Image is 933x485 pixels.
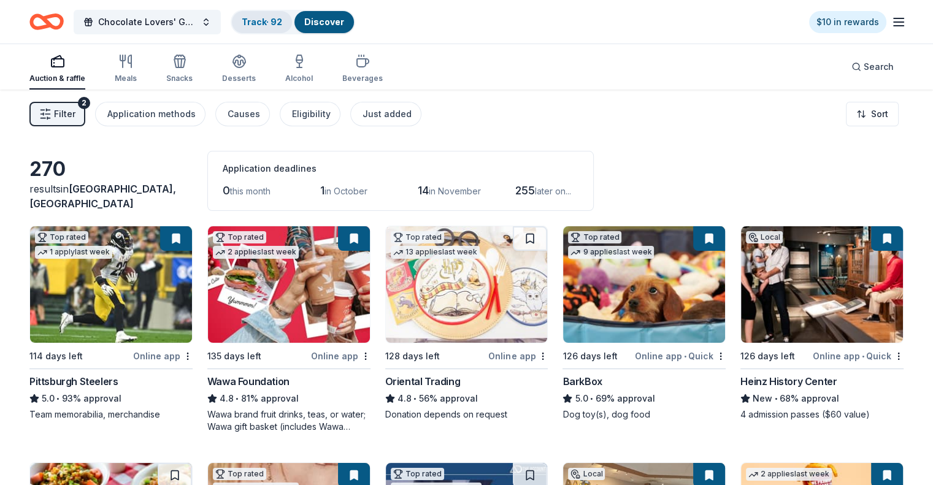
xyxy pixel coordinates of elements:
[846,102,899,126] button: Sort
[292,107,331,121] div: Eligibility
[207,226,371,433] a: Image for Wawa FoundationTop rated2 applieslast week135 days leftOnline appWawa Foundation4.8•81%...
[228,107,260,121] div: Causes
[29,349,83,364] div: 114 days left
[207,349,261,364] div: 135 days left
[391,246,480,259] div: 13 applies last week
[562,408,726,421] div: Dog toy(s), dog food
[29,74,85,83] div: Auction & raffle
[684,351,686,361] span: •
[385,226,548,421] a: Image for Oriental TradingTop rated13 applieslast week128 days leftOnline appOriental Trading4.8•...
[862,351,864,361] span: •
[568,231,621,243] div: Top rated
[385,349,440,364] div: 128 days left
[285,49,313,90] button: Alcohol
[391,231,444,243] div: Top rated
[207,408,371,433] div: Wawa brand fruit drinks, teas, or water; Wawa gift basket (includes Wawa products and coupons)
[740,391,904,406] div: 68% approval
[115,74,137,83] div: Meals
[535,186,571,196] span: later on...
[363,107,412,121] div: Just added
[236,394,239,403] span: •
[324,186,367,196] span: in October
[342,74,383,83] div: Beverages
[864,59,894,74] span: Search
[775,394,778,403] span: •
[29,391,193,406] div: 93% approval
[29,7,64,36] a: Home
[74,10,221,34] button: Chocolate Lovers' Gala
[220,391,234,406] span: 4.8
[213,246,299,259] div: 2 applies last week
[562,391,726,406] div: 69% approval
[562,374,602,389] div: BarkBox
[568,468,605,480] div: Local
[568,246,654,259] div: 9 applies last week
[207,374,290,389] div: Wawa Foundation
[871,107,888,121] span: Sort
[753,391,772,406] span: New
[413,394,417,403] span: •
[488,348,548,364] div: Online app
[740,408,904,421] div: 4 admission passes ($60 value)
[166,74,193,83] div: Snacks
[350,102,421,126] button: Just added
[115,49,137,90] button: Meals
[222,49,256,90] button: Desserts
[56,394,60,403] span: •
[78,97,90,109] div: 2
[813,348,904,364] div: Online app Quick
[98,15,196,29] span: Chocolate Lovers' Gala
[280,102,340,126] button: Eligibility
[809,11,886,33] a: $10 in rewards
[385,408,548,421] div: Donation depends on request
[29,183,176,210] span: in
[208,226,370,343] img: Image for Wawa Foundation
[29,157,193,181] div: 270
[29,408,193,421] div: Team memorabilia, merchandise
[29,49,85,90] button: Auction & raffle
[30,226,192,343] img: Image for Pittsburgh Steelers
[107,107,196,121] div: Application methods
[740,374,837,389] div: Heinz History Center
[207,391,371,406] div: 81% approval
[562,349,617,364] div: 126 days left
[515,184,535,197] span: 255
[740,226,904,421] a: Image for Heinz History CenterLocal126 days leftOnline app•QuickHeinz History CenterNew•68% appro...
[29,226,193,421] a: Image for Pittsburgh SteelersTop rated1 applylast week114 days leftOnline appPittsburgh Steelers5...
[741,226,903,343] img: Image for Heinz History Center
[54,107,75,121] span: Filter
[285,74,313,83] div: Alcohol
[575,391,588,406] span: 5.0
[385,391,548,406] div: 56% approval
[386,226,548,343] img: Image for Oriental Trading
[166,49,193,90] button: Snacks
[231,10,355,34] button: Track· 92Discover
[391,468,444,480] div: Top rated
[95,102,205,126] button: Application methods
[311,348,371,364] div: Online app
[320,184,324,197] span: 1
[429,186,481,196] span: in November
[590,394,593,403] span: •
[213,231,266,243] div: Top rated
[385,374,461,389] div: Oriental Trading
[304,17,344,27] a: Discover
[222,74,256,83] div: Desserts
[418,184,429,197] span: 14
[42,391,55,406] span: 5.0
[213,468,266,480] div: Top rated
[223,184,230,197] span: 0
[563,226,725,343] img: Image for BarkBox
[740,349,795,364] div: 126 days left
[133,348,193,364] div: Online app
[35,231,88,243] div: Top rated
[223,161,578,176] div: Application deadlines
[635,348,726,364] div: Online app Quick
[29,181,193,211] div: results
[746,468,832,481] div: 2 applies last week
[215,102,270,126] button: Causes
[242,17,282,27] a: Track· 92
[29,102,85,126] button: Filter2
[230,186,271,196] span: this month
[842,55,904,79] button: Search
